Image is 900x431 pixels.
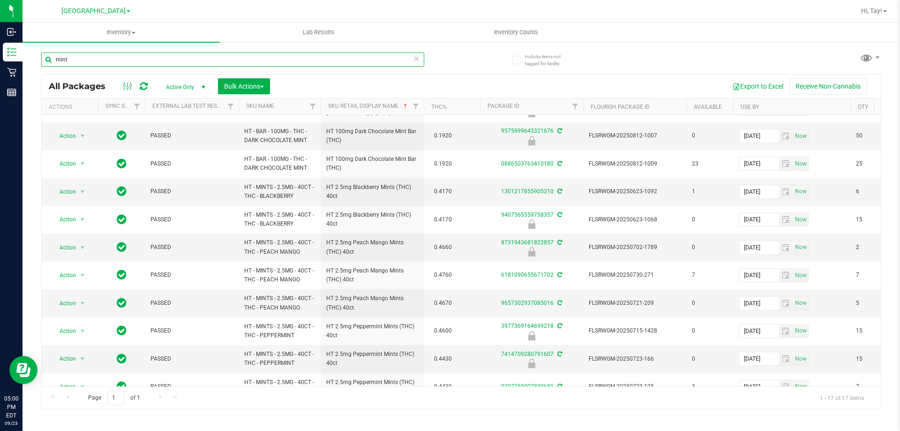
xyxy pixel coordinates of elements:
span: select [779,269,793,282]
a: Sku Retail Display Name [328,103,409,109]
span: Action [51,157,76,170]
span: All Packages [49,81,115,91]
a: Flourish Package ID [591,104,650,110]
span: Set Current date [793,324,809,338]
a: 9657302937085016 [501,300,554,306]
span: 1 - 17 of 17 items [812,391,871,405]
span: Action [51,269,76,282]
span: select [779,185,793,198]
a: 0886503763410180 [501,160,554,167]
a: Filter [129,98,145,114]
span: select [77,325,89,338]
div: Newly Received [479,219,585,229]
a: Inventory Counts [417,23,615,42]
span: 0.4600 [429,324,457,338]
span: HT - BAR - 100MG - THC - DARK CHOCOLATE MINT [244,127,315,145]
span: select [793,380,808,393]
span: HT 2.5mg Peach Mango Mints (THC) 40ct [326,238,418,256]
a: Lab Results [220,23,417,42]
span: HT 2.5mg Peach Mango Mints (THC) 40ct [326,294,418,312]
span: Action [51,352,76,365]
span: Sync from Compliance System [556,188,562,195]
span: 1 [692,187,727,196]
span: 0.4170 [429,213,457,227]
span: 0.4660 [429,241,457,254]
span: select [77,129,89,143]
span: Set Current date [793,380,809,393]
span: FLSRWGM-20250812-1009 [589,159,681,168]
inline-svg: Retail [7,68,16,77]
span: Clear [413,53,420,65]
span: 0.4170 [429,185,457,198]
span: select [793,269,808,282]
span: Set Current date [793,296,809,310]
a: 9407565559758357 [501,212,554,218]
span: select [779,213,793,226]
span: HT - MINTS - 2.5MG - 40CT - THC - PEPPERMINT [244,322,315,340]
a: Filter [408,98,424,114]
inline-svg: Reports [7,88,16,97]
span: Set Current date [793,352,809,366]
span: In Sync [117,268,127,281]
a: 3977369164699218 [501,323,554,329]
span: FLSRWGM-20250702-1789 [589,243,681,252]
a: 0207755007839650 [501,383,554,390]
span: select [793,241,808,254]
span: PASSED [150,159,233,168]
div: Newly Received [479,331,585,340]
span: FLSRWGM-20250723-166 [589,355,681,363]
span: select [779,129,793,143]
a: Inventory [22,23,220,42]
a: Filter [568,98,583,114]
span: HT 2.5mg Peach Mango Mints (THC) 40ct [326,266,418,284]
span: select [77,352,89,365]
span: In Sync [117,380,127,393]
span: 6 [856,187,892,196]
span: 50 [856,131,892,140]
a: THC% [431,104,447,110]
span: select [779,297,793,310]
span: select [779,157,793,170]
span: 15 [856,326,892,335]
span: HT 100mg Dark Chocolate Mint Bar (THC) [326,155,418,173]
span: HT 2.5mg Blackberry Mints (THC) 40ct [326,211,418,228]
span: 15 [856,215,892,224]
span: FLSRWGM-20250623-1092 [589,187,681,196]
span: PASSED [150,382,233,391]
span: HT - MINTS - 2.5MG - 40CT - THC - PEACH MANGO [244,266,315,284]
span: select [77,157,89,170]
span: 3 [692,382,727,391]
span: In Sync [117,324,127,337]
span: select [779,325,793,338]
a: SKU Name [246,103,274,109]
div: Actions [49,104,94,110]
span: select [793,352,808,365]
span: PASSED [150,131,233,140]
iframe: Resource center [9,356,37,384]
a: 7414709280791607 [501,351,554,357]
span: 0.4430 [429,380,457,393]
span: 2 [856,243,892,252]
button: Bulk Actions [218,78,270,94]
div: Newly Received [479,136,585,145]
span: HT - MINTS - 2.5MG - 40CT - THC - PEPPERMINT [244,350,315,368]
span: HT - MINTS - 2.5MG - 40CT - THC - PEACH MANGO [244,294,315,312]
span: Page of 1 [80,391,148,405]
span: In Sync [117,241,127,254]
span: Action [51,213,76,226]
a: Filter [305,98,321,114]
span: 5 [856,299,892,308]
a: 1301217855905210 [501,188,554,195]
span: select [793,213,808,226]
span: 0.4430 [429,352,457,366]
p: 09/23 [4,420,18,427]
span: In Sync [117,296,127,310]
a: Available [694,104,722,110]
span: PASSED [150,215,233,224]
span: Set Current date [793,129,809,143]
span: 0 [692,131,727,140]
a: Package ID [487,103,519,109]
span: select [793,325,808,338]
span: Sync from Compliance System [556,272,562,278]
span: Set Current date [793,157,809,171]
